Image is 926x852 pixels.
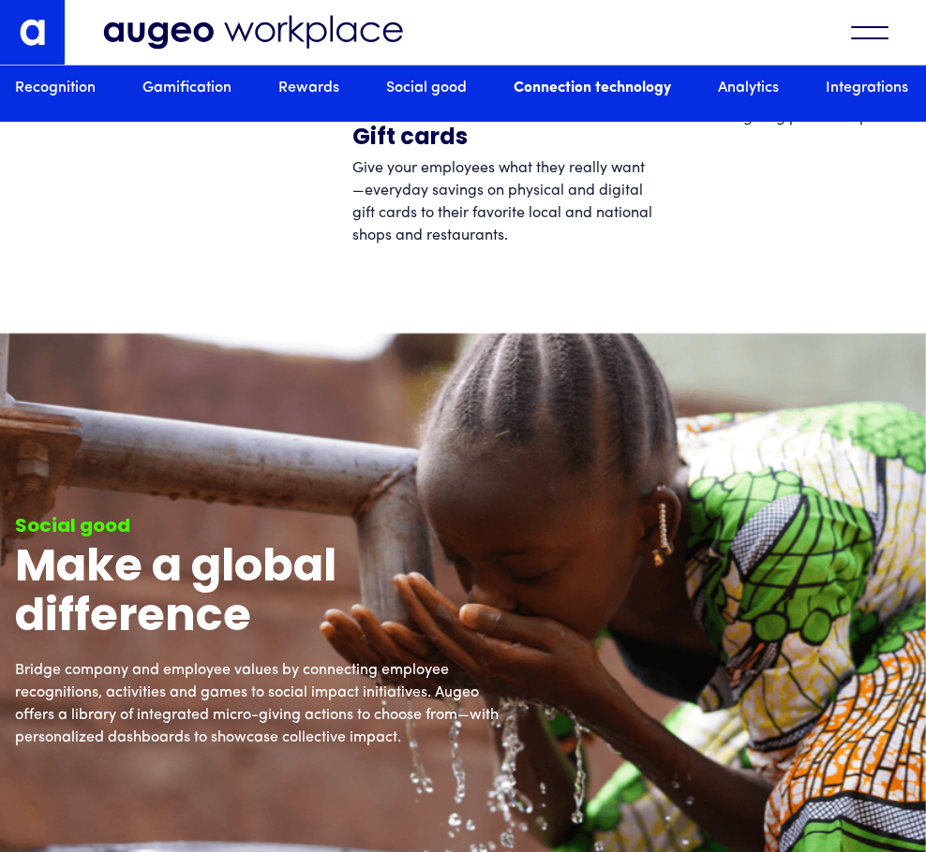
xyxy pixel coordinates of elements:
[352,124,652,155] h4: Gift cards
[20,19,46,45] img: Augeo's "a" monogram decorative logo in white.
[352,154,652,244] p: Give your employees what they really want—everyday savings on physical and digital gift cards to ...
[718,79,779,99] a: Analytics
[103,15,403,50] img: Augeo Workplace business unit full logo in mignight blue.
[15,659,502,749] p: Bridge company and employee values by connecting employee recognitions, activities and games to s...
[15,79,96,99] a: Recognition
[142,79,231,99] a: Gamification
[837,12,903,53] div: menu
[15,513,502,541] div: Social good
[386,79,467,99] a: Social good
[15,545,502,644] h2: Make a global difference
[826,79,908,99] a: Integrations
[278,79,339,99] a: Rewards
[514,79,671,99] a: Connection technology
